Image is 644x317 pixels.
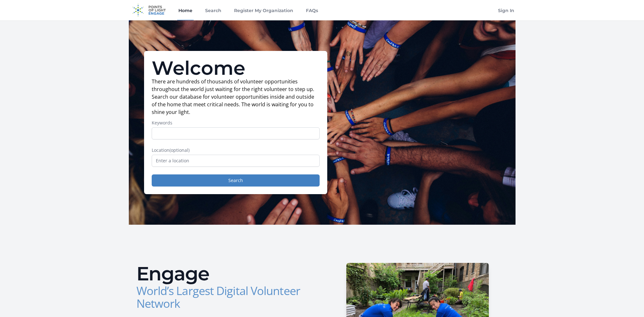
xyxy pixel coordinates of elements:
[170,147,190,153] span: (optional)
[152,78,320,116] p: There are hundreds of thousands of volunteer opportunities throughout the world just waiting for ...
[152,59,320,78] h1: Welcome
[152,174,320,187] button: Search
[136,264,317,283] h2: Engage
[152,147,320,153] label: Location
[152,155,320,167] input: Enter a location
[152,120,320,126] label: Keywords
[136,285,317,310] h3: World’s Largest Digital Volunteer Network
